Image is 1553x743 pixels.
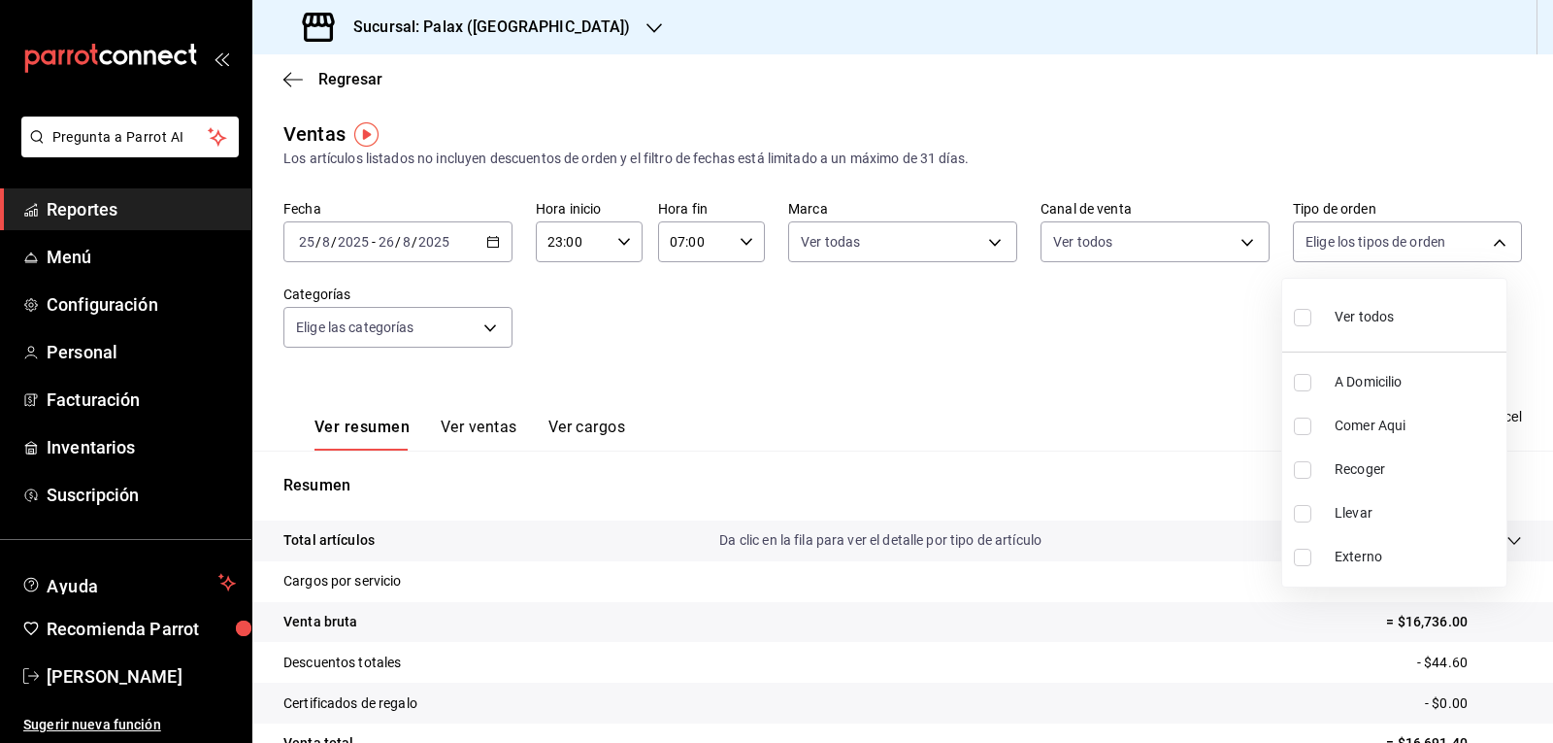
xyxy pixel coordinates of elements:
span: Llevar [1335,503,1499,523]
span: Comer Aqui [1335,416,1499,436]
span: Ver todos [1335,307,1394,327]
span: A Domicilio [1335,372,1499,392]
img: Tooltip marker [354,122,379,147]
span: Recoger [1335,459,1499,480]
span: Externo [1335,547,1499,567]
